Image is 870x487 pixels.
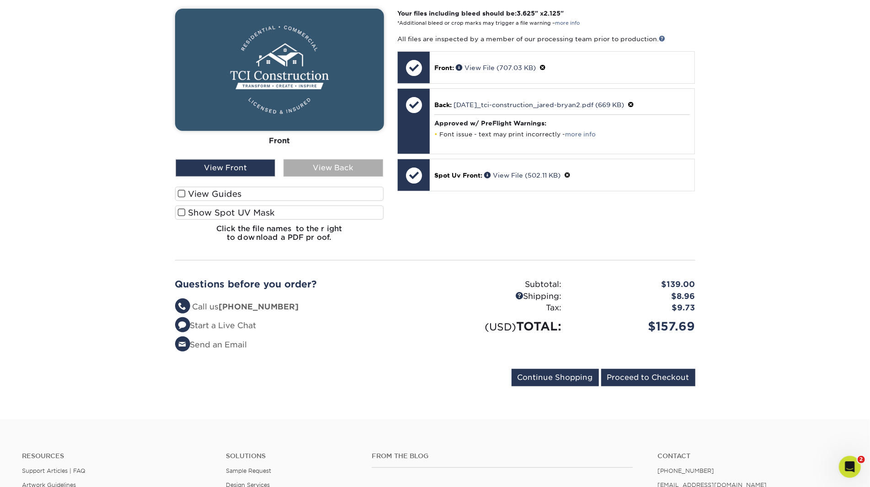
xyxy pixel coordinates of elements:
[397,20,580,26] small: *Additional bleed or crop marks may trigger a file warning –
[397,10,564,17] strong: Your files including bleed should be: " x "
[569,318,702,335] div: $157.69
[555,20,580,26] a: more info
[512,369,599,386] input: Continue Shopping
[435,318,569,335] div: TOTAL:
[175,187,384,201] label: View Guides
[435,291,569,303] div: Shipping:
[484,172,560,179] a: View File (502.11 KB)
[283,159,383,177] div: View Back
[175,321,256,330] a: Start a Live Chat
[372,452,633,460] h4: From the Blog
[565,131,596,138] a: more info
[175,340,247,349] a: Send an Email
[175,131,384,151] div: Front
[434,119,690,127] h4: Approved w/ PreFlight Warnings:
[569,291,702,303] div: $8.96
[219,302,299,311] strong: [PHONE_NUMBER]
[517,10,535,17] span: 3.625
[858,456,865,463] span: 2
[176,159,275,177] div: View Front
[601,369,695,386] input: Proceed to Checkout
[175,279,428,290] h2: Questions before you order?
[22,452,212,460] h4: Resources
[397,34,695,43] p: All files are inspected by a member of our processing team prior to production.
[435,279,569,291] div: Subtotal:
[454,101,624,108] a: [DATE]_tci-construction_jared-bryan2.pdf (669 KB)
[569,302,702,314] div: $9.73
[434,172,482,179] span: Spot Uv Front:
[456,64,536,71] a: View File (707.03 KB)
[435,302,569,314] div: Tax:
[485,321,517,333] small: (USD)
[226,467,271,474] a: Sample Request
[175,224,384,249] h6: Click the file names to the right to download a PDF proof.
[657,467,714,474] a: [PHONE_NUMBER]
[175,206,384,220] label: Show Spot UV Mask
[657,452,848,460] a: Contact
[175,301,428,313] li: Call us
[569,279,702,291] div: $139.00
[544,10,560,17] span: 2.125
[434,64,454,71] span: Front:
[226,452,358,460] h4: Solutions
[434,101,452,108] span: Back:
[839,456,861,478] iframe: Intercom live chat
[434,130,690,138] li: Font issue - text may print incorrectly -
